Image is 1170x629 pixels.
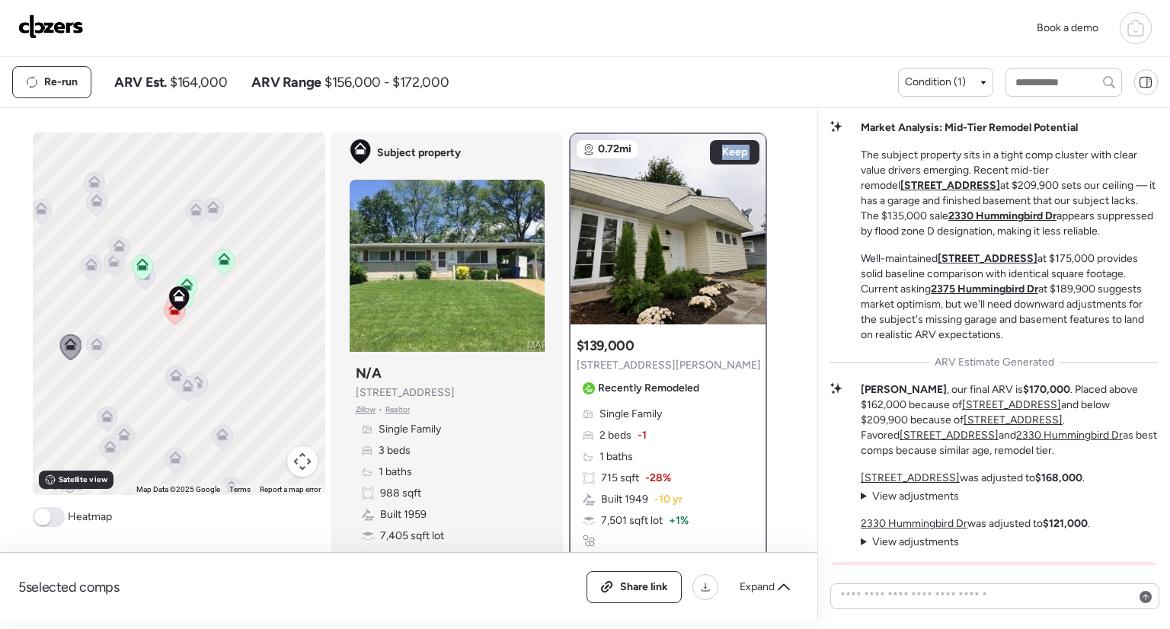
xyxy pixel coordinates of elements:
[931,283,1038,295] a: 2375 Hummingbird Dr
[654,492,682,507] span: -10 yr
[380,550,411,565] span: Frame
[379,404,382,416] span: •
[872,535,959,548] span: View adjustments
[114,73,167,91] span: ARV Est.
[1016,429,1123,442] a: 2330 Hummingbird Dr
[601,513,663,528] span: 7,501 sqft lot
[577,358,761,373] span: [STREET_ADDRESS][PERSON_NAME]
[380,528,444,544] span: 7,405 sqft lot
[170,73,227,91] span: $164,000
[44,75,78,90] span: Re-run
[380,486,421,501] span: 988 sqft
[935,355,1054,370] span: ARV Estimate Generated
[18,14,84,39] img: Logo
[379,443,411,458] span: 3 beds
[598,142,631,157] span: 0.72mi
[577,337,635,355] h3: $139,000
[861,535,959,550] summary: View adjustments
[260,485,321,493] a: Report a map error
[861,516,1090,532] p: was adjusted to .
[601,492,648,507] span: Built 1949
[861,148,1158,239] p: The subject property sits in a tight comp cluster with clear value drivers emerging. Recent mid-t...
[379,465,412,480] span: 1 baths
[599,407,662,422] span: Single Family
[948,209,1057,222] a: 2330 Hummingbird Dr
[136,485,220,493] span: Map Data ©2025 Google
[599,428,631,443] span: 2 beds
[251,73,321,91] span: ARV Range
[861,251,1158,343] p: Well-maintained at $175,000 provides solid baseline comparison with identical square footage. Cur...
[59,474,107,486] span: Satellite view
[229,485,251,493] a: Terms (opens in new tab)
[1043,517,1088,530] strong: $121,000
[37,475,87,495] img: Google
[861,382,1158,458] p: , our final ARV is . Placed above $162,000 because of and below $209,900 because of . Favored and...
[938,252,1037,265] a: [STREET_ADDRESS]
[68,509,112,525] span: Heatmap
[861,121,1078,134] strong: Market Analysis: Mid-Tier Remodel Potential
[356,364,382,382] h3: N/A
[900,429,999,442] a: [STREET_ADDRESS]
[620,580,668,595] span: Share link
[964,413,1063,426] a: [STREET_ADDRESS]
[1023,383,1070,396] strong: $170,000
[861,489,959,504] summary: View adjustments
[601,471,639,486] span: 715 sqft
[385,404,410,416] span: Realtor
[356,404,376,416] span: Zillow
[962,398,1061,411] a: [STREET_ADDRESS]
[379,422,441,437] span: Single Family
[599,449,633,465] span: 1 baths
[638,428,647,443] span: -1
[740,580,775,595] span: Expand
[324,73,449,91] span: $156,000 - $172,000
[377,145,461,161] span: Subject property
[722,145,747,160] span: Keep
[861,517,967,530] a: 2330 Hummingbird Dr
[356,385,455,401] span: [STREET_ADDRESS]
[861,471,960,484] a: [STREET_ADDRESS]
[900,179,1000,192] a: [STREET_ADDRESS]
[37,475,87,495] a: Open this area in Google Maps (opens a new window)
[598,381,699,396] span: Recently Remodeled
[1037,21,1098,34] span: Book a demo
[18,578,120,596] span: 5 selected comps
[645,471,671,486] span: -28%
[287,446,318,477] button: Map camera controls
[669,513,689,528] span: + 1%
[861,471,1085,486] p: was adjusted to .
[1035,471,1082,484] strong: $168,000
[872,490,959,503] span: View adjustments
[905,75,966,90] span: Condition (1)
[861,383,947,396] strong: [PERSON_NAME]
[380,507,427,522] span: Built 1959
